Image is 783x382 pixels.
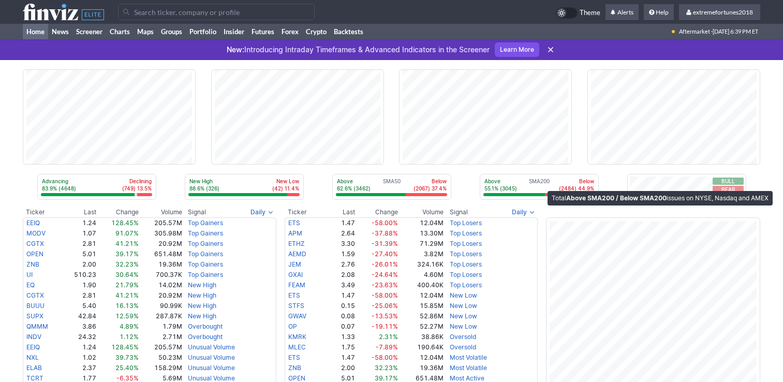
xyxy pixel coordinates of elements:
td: 2.37 [62,363,97,373]
td: 2.64 [325,228,355,239]
td: 287.87K [139,311,183,321]
p: (2067) 37.4% [413,185,447,192]
a: Alerts [605,4,639,21]
th: Volume [398,207,444,217]
a: Oversold [450,343,476,351]
span: 32.23% [115,260,139,268]
a: ZNB [288,364,301,372]
a: SUPX [26,312,43,320]
a: New Low [450,302,477,310]
a: Insider [220,24,248,39]
td: 1.90 [62,280,97,290]
td: 2.81 [62,239,97,249]
span: Signal [188,208,206,216]
p: (2484) 44.9% [559,185,594,192]
a: OP [288,322,297,330]
td: 4.60M [398,270,444,280]
span: -58.00% [372,291,398,299]
td: 1.59 [325,249,355,259]
td: 1.24 [62,217,97,228]
a: Top Gainers [188,229,223,237]
td: 19.36M [139,259,183,270]
a: Top Losers [450,271,482,278]
a: CGTX [26,240,44,247]
span: Daily [512,207,527,217]
a: EEIQ [26,219,40,227]
td: 0.15 [325,301,355,311]
td: 2.81 [62,290,97,301]
a: ZNB [26,260,39,268]
a: New Low [450,322,477,330]
th: Last [325,207,355,217]
td: 700.37K [139,270,183,280]
td: 14.02M [139,280,183,290]
td: 3.86 [62,321,97,332]
td: 324.16K [398,259,444,270]
th: Ticker [23,207,62,217]
td: 12.04M [398,290,444,301]
a: ETHZ [288,240,305,247]
a: Unusual Volume [188,343,235,351]
td: 0.08 [325,311,355,321]
a: Oversold [450,333,476,341]
td: 205.57M [139,342,183,352]
a: KMRK [288,333,306,341]
a: Home [23,24,48,39]
a: New Low [450,312,477,320]
a: Top Losers [450,240,482,247]
span: -19.11% [372,322,398,330]
a: Groups [157,24,186,39]
a: Portfolio [186,24,220,39]
td: 1.75 [325,342,355,352]
a: New High [188,291,216,299]
button: Signals interval [248,207,276,217]
span: 32.23% [375,364,398,372]
div: SMA200 [483,178,595,193]
span: 12.59% [115,312,139,320]
td: 3.49 [325,280,355,290]
span: Aftermarket · [679,24,713,39]
p: 55.1% (3045) [484,185,517,192]
td: 90.99K [139,301,183,311]
a: Most Volatile [450,354,487,361]
a: Top Gainers [188,219,223,227]
a: New High [188,312,216,320]
span: -27.40% [372,250,398,258]
a: ETS [288,291,300,299]
td: 24.32 [62,332,97,342]
a: Most Volatile [450,364,487,372]
a: Theme [556,7,600,19]
a: NXL [26,354,39,361]
span: extremefortunes2018 [693,8,753,16]
span: 4.89% [120,322,139,330]
p: 62.6% (3462) [337,185,371,192]
p: New High [189,178,219,185]
span: 41.21% [115,240,139,247]
span: -25.06% [372,302,398,310]
a: Top Gainers [188,260,223,268]
td: 50.23M [139,352,183,363]
span: [DATE] 6:39 PM ET [713,24,758,39]
td: 205.57M [139,217,183,228]
td: 15.85M [398,301,444,311]
span: -6.35% [116,374,139,382]
a: GXAI [288,271,303,278]
a: CGTX [26,291,44,299]
a: EQ [26,281,35,289]
span: New: [227,45,244,54]
span: 21.79% [115,281,139,289]
td: 42.84 [62,311,97,321]
a: UI [26,271,33,278]
td: 510.23 [62,270,97,280]
td: 158.29M [139,363,183,373]
a: AEMD [288,250,306,258]
td: 1.79M [139,321,183,332]
a: Overbought [188,333,223,341]
td: 1.33 [325,332,355,342]
a: TCRT [26,374,43,382]
button: Bull [713,178,744,185]
span: -31.39% [372,240,398,247]
td: 20.92M [139,290,183,301]
span: -7.89% [376,343,398,351]
span: 25.40% [115,364,139,372]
